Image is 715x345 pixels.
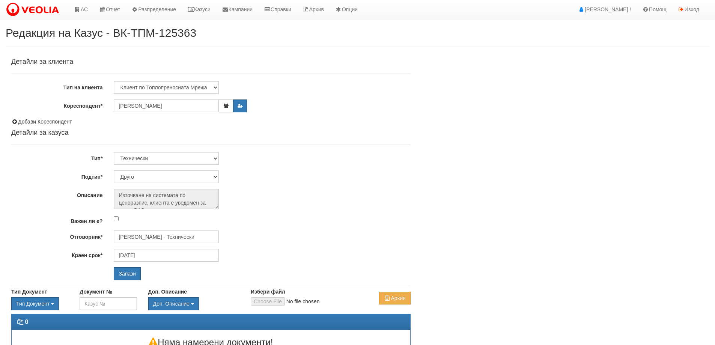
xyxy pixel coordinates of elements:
button: Доп. Описание [148,297,199,310]
h4: Детайли за клиента [11,58,411,66]
input: ЕГН/Име/Адрес/Аб.№/Парт.№/Тел./Email [114,99,219,112]
input: Търсене по Име / Имейл [114,231,219,243]
h2: Редакция на Казус - ВК-ТПМ-125363 [6,27,709,39]
span: Тип Документ [16,301,50,307]
label: Доп. Описание [148,288,187,295]
img: VeoliaLogo.png [6,2,63,18]
button: Тип Документ [11,297,59,310]
strong: 0 [25,319,28,325]
label: Избери файл [251,288,285,295]
label: Краен срок* [6,249,108,259]
label: Отговорник* [6,231,108,241]
h4: Детайли за казуса [11,129,411,137]
label: Подтип* [6,170,108,181]
label: Тип на клиента [6,81,108,91]
span: Доп. Описание [153,301,190,307]
textarea: Източване на системата по ценоразпис, клиента е уведомен за цена. ОАС е възрастен и не искал да и... [114,189,219,209]
label: Документ № [80,288,112,295]
label: Важен ли е? [6,215,108,225]
div: Двоен клик, за изчистване на избраната стойност. [11,297,68,310]
label: Описание [6,189,108,199]
label: Тип Документ [11,288,47,295]
label: Кореспондент* [6,99,108,110]
div: Двоен клик, за изчистване на избраната стойност. [148,297,239,310]
input: Запази [114,267,141,280]
button: Архив [379,292,410,304]
div: Добави Кореспондент [11,118,411,125]
input: Казус № [80,297,137,310]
